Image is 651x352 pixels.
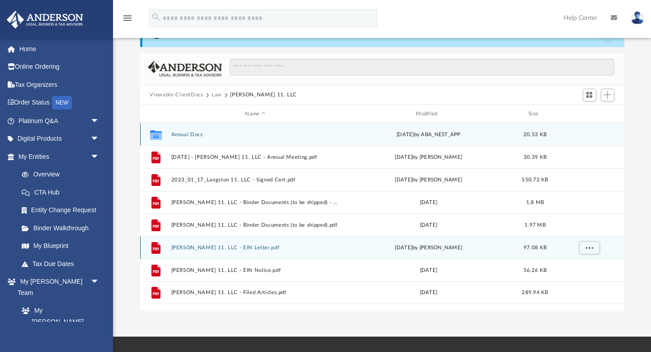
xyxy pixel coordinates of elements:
[90,130,108,148] span: arrow_drop_down
[13,219,113,237] a: Binder Walkthrough
[523,268,546,273] span: 56.26 KB
[524,223,546,228] span: 1.97 MB
[230,59,614,76] input: Search files and folders
[6,58,113,76] a: Online Ordering
[13,166,113,184] a: Overview
[171,200,340,205] button: [PERSON_NAME] 11, LLC - Binder Documents (to be shipped) - DocuSigned.pdf
[526,200,544,205] span: 1.8 MB
[13,201,113,219] a: Entity Change Request
[601,89,614,101] button: Add
[344,289,513,297] div: [DATE]
[583,89,596,101] button: Switch to Grid View
[171,222,340,228] button: [PERSON_NAME] 11, LLC - Binder Documents (to be shipped).pdf
[171,154,340,160] button: [DATE] - [PERSON_NAME] 11, LLC - Annual Meeting.pdf
[522,177,548,182] span: 550.72 KB
[171,267,340,273] button: [PERSON_NAME] 11, LLC - EIN Notice.pdf
[13,302,104,342] a: My [PERSON_NAME] Team
[230,91,297,99] button: [PERSON_NAME] 11, LLC
[170,110,340,118] div: Name
[523,155,546,160] span: 30.39 KB
[523,132,546,137] span: 20.53 KB
[344,266,513,275] div: [DATE]
[6,147,113,166] a: My Entitiesarrow_drop_down
[171,245,340,251] button: [PERSON_NAME] 11, LLC - EIN Letter.pdf
[144,110,166,118] div: id
[517,110,553,118] div: Size
[13,255,113,273] a: Tax Due Dates
[171,290,340,296] button: [PERSON_NAME] 11, LLC - Filed Articles.pdf
[13,183,113,201] a: CTA Hub
[344,176,513,184] div: [DATE] by [PERSON_NAME]
[150,91,203,99] button: Viewable-ClientDocs
[344,244,513,252] div: [DATE] by [PERSON_NAME]
[522,290,548,295] span: 289.94 KB
[90,273,108,291] span: arrow_drop_down
[344,131,513,139] div: [DATE] by ABA_NEST_APP
[6,130,113,148] a: Digital Productsarrow_drop_down
[151,12,161,22] i: search
[90,112,108,130] span: arrow_drop_down
[6,94,113,112] a: Order StatusNEW
[6,112,113,130] a: Platinum Q&Aarrow_drop_down
[6,76,113,94] a: Tax Organizers
[122,17,133,24] a: menu
[523,245,546,250] span: 97.08 KB
[344,153,513,162] div: [DATE] by [PERSON_NAME]
[90,147,108,166] span: arrow_drop_down
[52,96,72,109] div: NEW
[4,11,86,29] img: Anderson Advisors Platinum Portal
[122,13,133,24] i: menu
[171,177,340,183] button: 2023_01_17_Langston 11, LLC - Signed Cert.pdf
[140,123,624,311] div: grid
[6,273,108,302] a: My [PERSON_NAME] Teamarrow_drop_down
[344,199,513,207] div: [DATE]
[212,91,222,99] button: Law
[344,110,513,118] div: Modified
[6,40,113,58] a: Home
[579,241,599,255] button: More options
[631,11,644,24] img: User Pic
[13,237,108,255] a: My Blueprint
[557,110,620,118] div: id
[344,221,513,229] div: [DATE]
[171,132,340,138] button: Annual Docs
